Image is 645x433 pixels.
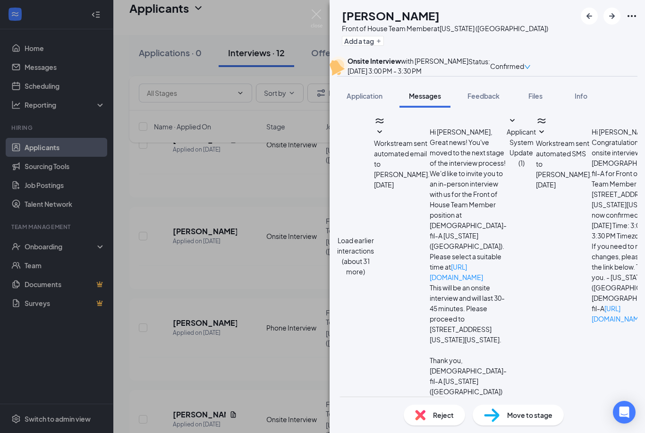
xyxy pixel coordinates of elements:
p: Hi [PERSON_NAME], [430,127,507,137]
p: Thank you, [430,355,507,365]
svg: SmallChevronDown [507,115,518,127]
span: Workstream sent automated SMS to [PERSON_NAME]. [536,139,592,178]
svg: ArrowLeftNew [584,10,595,22]
span: Info [575,92,587,100]
span: Move to stage [507,410,552,420]
h1: [PERSON_NAME] [342,8,440,24]
a: [URL][DOMAIN_NAME] [592,304,645,323]
div: Status : [468,56,490,76]
span: Feedback [467,92,500,100]
button: PlusAdd a tag [342,36,384,46]
span: down [524,64,531,70]
span: Reject [433,410,454,420]
a: [URL][DOMAIN_NAME] [430,263,483,281]
button: ArrowLeftNew [581,8,598,25]
svg: Ellipses [626,10,637,22]
span: [DATE] [536,179,556,190]
svg: WorkstreamLogo [536,115,547,127]
div: Front of House Team Member at [US_STATE] ([GEOGRAPHIC_DATA]) [342,24,548,33]
span: Workstream sent automated email to [PERSON_NAME]. [374,139,430,178]
button: ArrowRight [603,8,620,25]
button: Load earlier interactions (about 31 more) [337,235,374,277]
button: SmallChevronDownApplicant System Update (1) [507,115,536,168]
span: Confirmed [490,61,524,71]
svg: SmallChevronDown [536,127,547,138]
p: This will be an onsite interview and will last 30-45 minutes. Please proceed to [STREET_ADDRESS][... [430,282,507,345]
span: Applicant System Update (1) [507,127,536,167]
b: Onsite Interview [348,57,401,65]
svg: Plus [376,38,382,44]
span: Application [347,92,382,100]
span: Messages [409,92,441,100]
div: [DATE] 3:00 PM - 3:30 PM [348,66,468,76]
span: Files [528,92,543,100]
span: [DATE] [374,179,394,190]
p: Great news! You've moved to the next stage of the interview process! We'd like to invite you to a... [430,137,507,282]
svg: WorkstreamLogo [374,115,385,127]
svg: ArrowRight [606,10,618,22]
div: Open Intercom Messenger [613,401,636,424]
svg: SmallChevronDown [374,127,385,138]
div: with [PERSON_NAME] [348,56,468,66]
p: [DEMOGRAPHIC_DATA]-fil-A [US_STATE] ([GEOGRAPHIC_DATA]) [430,365,507,397]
